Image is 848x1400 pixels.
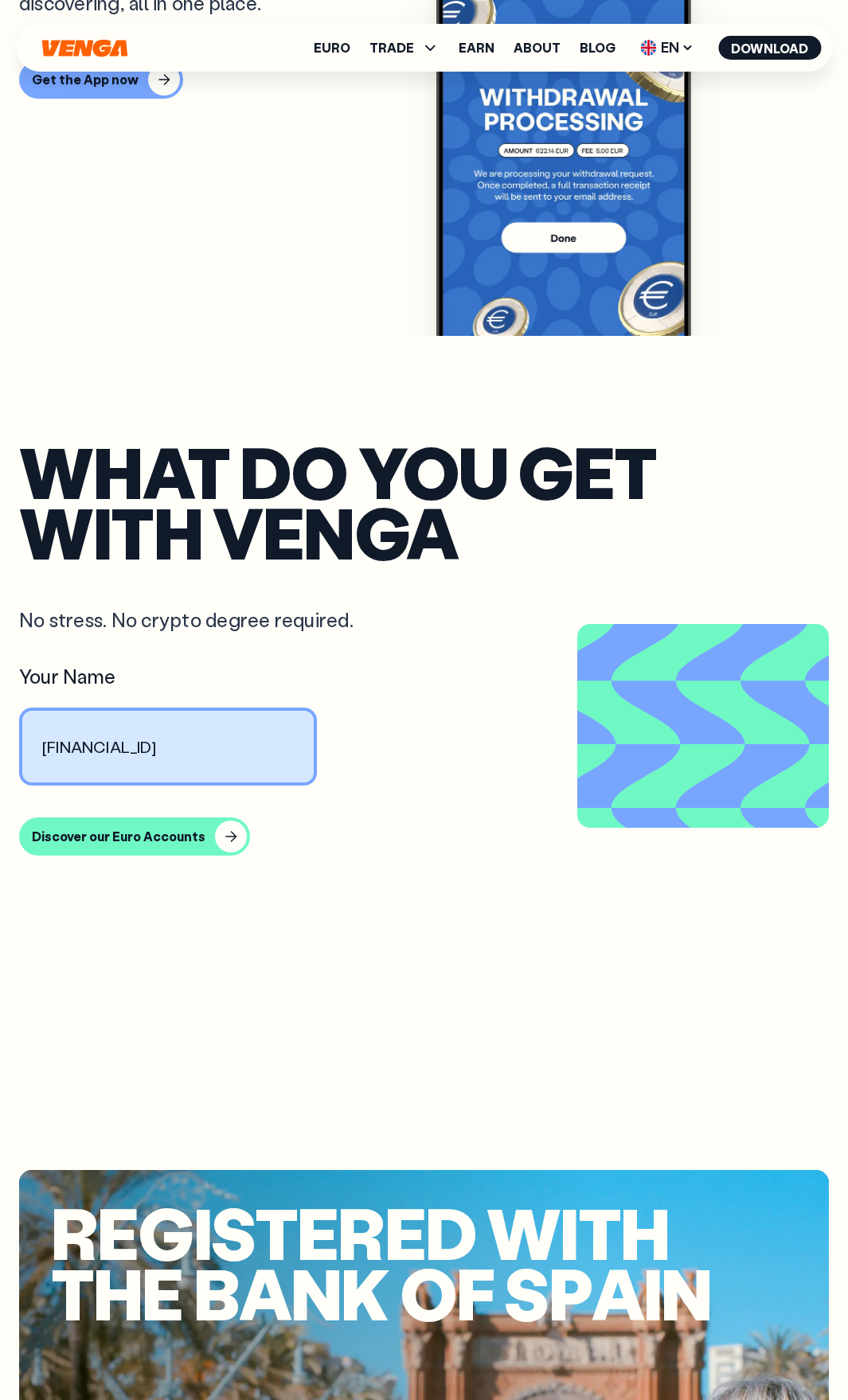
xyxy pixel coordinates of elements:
[19,60,183,99] button: Get the App now
[661,1262,711,1324] span: n
[211,1202,255,1263] span: s
[93,1262,142,1324] span: h
[291,1262,341,1324] span: n
[40,39,129,57] svg: Home
[640,40,656,56] img: flag-uk
[193,1262,239,1324] span: B
[255,1202,297,1263] span: t
[19,60,178,99] a: Get the App now
[635,35,699,60] span: EN
[514,41,561,54] a: About
[51,1202,97,1263] span: R
[549,1262,592,1324] span: p
[19,441,829,563] h1: WHAT DO YOU GET WITH VENGA
[487,1202,560,1263] span: w
[369,38,440,57] span: TRADE
[19,607,354,632] p: No stress. No crypto degree required.
[51,1262,93,1324] span: t
[643,1262,661,1324] span: i
[138,1202,193,1263] span: g
[97,1202,138,1263] span: e
[369,41,414,54] span: TRADE
[341,1262,389,1324] span: k
[297,1202,338,1263] span: e
[32,829,205,844] div: Discover our Euro Accounts
[592,1262,643,1324] span: a
[620,1202,669,1263] span: h
[456,1262,494,1324] span: f
[142,1262,182,1324] span: e
[338,1202,384,1263] span: r
[425,1202,476,1263] span: d
[580,41,615,54] a: Blog
[314,41,350,54] a: Euro
[459,41,494,54] a: Earn
[385,1202,425,1263] span: e
[239,1262,291,1324] span: a
[560,1202,577,1263] span: i
[718,36,821,60] button: Download
[400,1262,456,1324] span: o
[504,1262,548,1324] span: S
[193,1202,211,1263] span: i
[32,72,139,88] div: Get the App now
[578,1202,620,1263] span: t
[19,817,250,856] button: Discover our Euro Accounts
